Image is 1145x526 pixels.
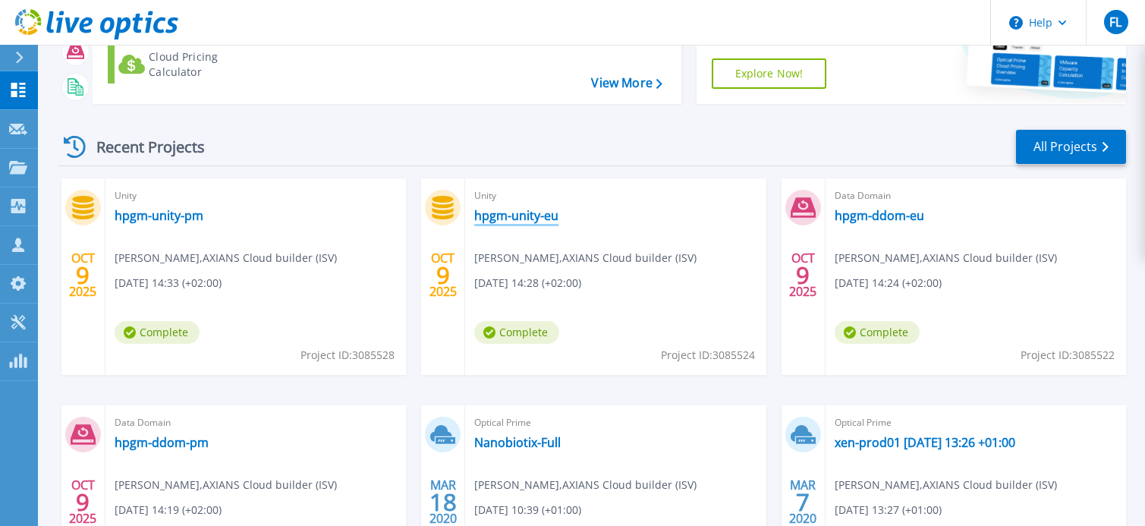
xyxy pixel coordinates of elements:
span: [DATE] 14:33 (+02:00) [115,275,222,291]
span: 9 [436,269,450,282]
a: hpgm-ddom-eu [835,208,924,223]
div: Recent Projects [58,128,225,165]
a: All Projects [1016,130,1126,164]
span: [PERSON_NAME] , AXIANS Cloud builder (ISV) [835,250,1057,266]
span: Unity [474,187,757,204]
a: Cloud Pricing Calculator [108,46,277,83]
a: hpgm-unity-eu [474,208,558,223]
div: OCT 2025 [68,247,97,303]
a: Explore Now! [712,58,827,89]
a: hpgm-unity-pm [115,208,203,223]
span: Data Domain [115,414,397,431]
span: Optical Prime [835,414,1117,431]
span: FL [1109,16,1121,28]
a: Nanobiotix-Full [474,435,561,450]
span: [DATE] 14:28 (+02:00) [474,275,581,291]
span: 9 [76,496,90,509]
span: [PERSON_NAME] , AXIANS Cloud builder (ISV) [835,477,1057,493]
span: 9 [76,269,90,282]
span: [PERSON_NAME] , AXIANS Cloud builder (ISV) [115,250,337,266]
span: [PERSON_NAME] , AXIANS Cloud builder (ISV) [474,250,697,266]
span: [PERSON_NAME] , AXIANS Cloud builder (ISV) [115,477,337,493]
span: 7 [796,496,810,509]
span: 9 [796,269,810,282]
span: [DATE] 10:39 (+01:00) [474,502,581,518]
a: hpgm-ddom-pm [115,435,209,450]
span: Project ID: 3085524 [661,347,755,364]
span: Optical Prime [474,414,757,431]
span: Data Domain [835,187,1117,204]
div: OCT 2025 [429,247,458,303]
span: Complete [474,321,559,344]
span: [DATE] 14:24 (+02:00) [835,275,942,291]
span: Unity [115,187,397,204]
span: [DATE] 13:27 (+01:00) [835,502,942,518]
span: 18 [429,496,457,509]
a: View More [591,76,662,90]
div: OCT 2025 [788,247,817,303]
span: [PERSON_NAME] , AXIANS Cloud builder (ISV) [474,477,697,493]
div: Cloud Pricing Calculator [149,49,270,80]
span: Complete [115,321,200,344]
a: xen-prod01 [DATE] 13:26 +01:00 [835,435,1015,450]
span: [DATE] 14:19 (+02:00) [115,502,222,518]
span: Project ID: 3085522 [1021,347,1115,364]
span: Complete [835,321,920,344]
span: Project ID: 3085528 [300,347,395,364]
